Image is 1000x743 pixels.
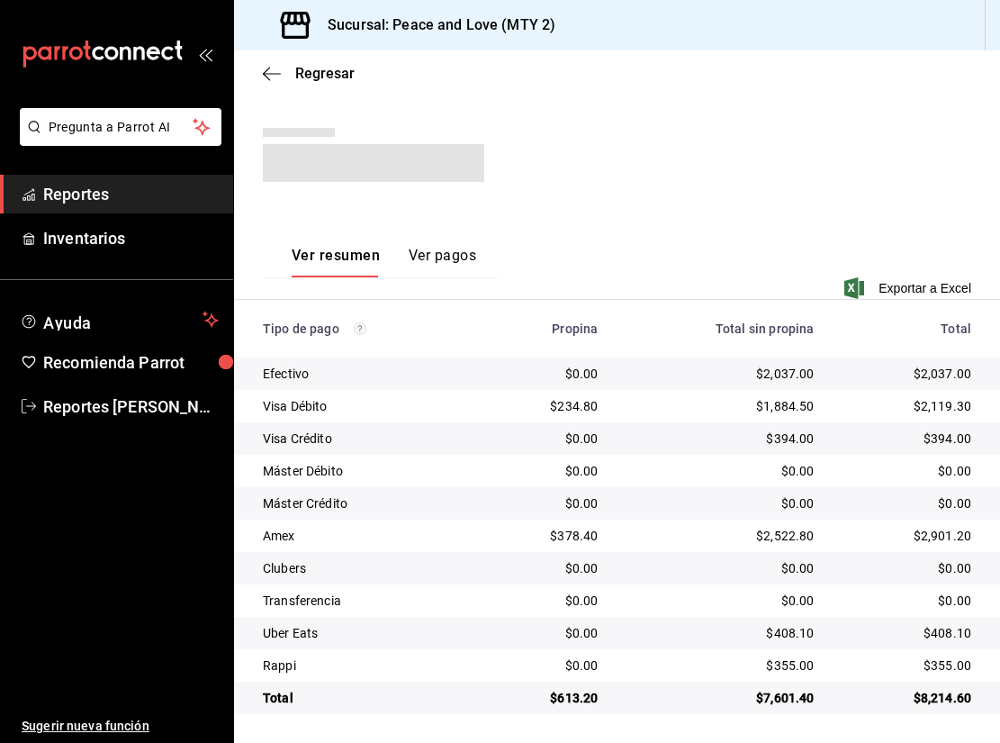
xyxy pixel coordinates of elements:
[626,689,814,707] div: $7,601.40
[497,365,598,383] div: $0.00
[43,182,219,206] span: Reportes
[313,14,555,36] h3: Sucursal: Peace and Love (MTY 2)
[626,592,814,610] div: $0.00
[263,365,468,383] div: Efectivo
[263,559,468,577] div: Clubers
[497,462,598,480] div: $0.00
[263,397,468,415] div: Visa Débito
[43,309,195,331] span: Ayuda
[354,322,366,335] svg: Los pagos realizados con Pay y otras terminales son montos brutos.
[842,559,971,577] div: $0.00
[842,689,971,707] div: $8,214.60
[842,397,971,415] div: $2,119.30
[263,322,468,336] div: Tipo de pago
[409,247,476,277] button: Ver pagos
[263,430,468,448] div: Visa Crédito
[43,394,219,419] span: Reportes [PERSON_NAME] [PERSON_NAME]
[263,657,468,675] div: Rappi
[263,494,468,512] div: Máster Crédito
[20,108,221,146] button: Pregunta a Parrot AI
[263,462,468,480] div: Máster Débito
[497,624,598,642] div: $0.00
[842,592,971,610] div: $0.00
[848,277,971,299] button: Exportar a Excel
[842,657,971,675] div: $355.00
[497,494,598,512] div: $0.00
[842,527,971,545] div: $2,901.20
[497,592,598,610] div: $0.00
[626,624,814,642] div: $408.10
[497,397,598,415] div: $234.80
[263,65,355,82] button: Regresar
[263,689,468,707] div: Total
[292,247,476,277] div: navigation tabs
[626,397,814,415] div: $1,884.50
[497,689,598,707] div: $613.20
[295,65,355,82] span: Regresar
[497,430,598,448] div: $0.00
[43,350,219,375] span: Recomienda Parrot
[497,527,598,545] div: $378.40
[292,247,380,277] button: Ver resumen
[626,462,814,480] div: $0.00
[626,322,814,336] div: Total sin propina
[13,131,221,150] a: Pregunta a Parrot AI
[263,624,468,642] div: Uber Eats
[497,657,598,675] div: $0.00
[626,527,814,545] div: $2,522.80
[22,717,219,736] span: Sugerir nueva función
[626,657,814,675] div: $355.00
[198,47,212,61] button: open_drawer_menu
[626,365,814,383] div: $2,037.00
[263,527,468,545] div: Amex
[626,559,814,577] div: $0.00
[842,365,971,383] div: $2,037.00
[49,118,194,137] span: Pregunta a Parrot AI
[497,559,598,577] div: $0.00
[626,430,814,448] div: $394.00
[842,624,971,642] div: $408.10
[842,430,971,448] div: $394.00
[43,226,219,250] span: Inventarios
[842,322,971,336] div: Total
[626,494,814,512] div: $0.00
[842,462,971,480] div: $0.00
[263,592,468,610] div: Transferencia
[497,322,598,336] div: Propina
[842,494,971,512] div: $0.00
